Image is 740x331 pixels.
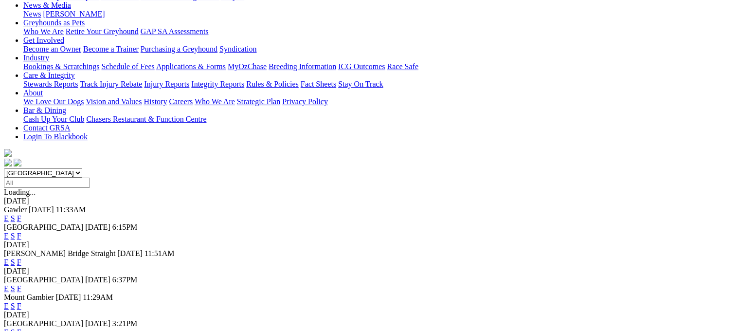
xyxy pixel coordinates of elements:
[23,45,736,54] div: Get Involved
[23,80,78,88] a: Stewards Reports
[11,232,15,240] a: S
[85,223,110,231] span: [DATE]
[86,115,206,123] a: Chasers Restaurant & Function Centre
[80,80,142,88] a: Track Injury Rebate
[11,214,15,222] a: S
[23,97,736,106] div: About
[11,284,15,293] a: S
[387,62,418,71] a: Race Safe
[23,10,41,18] a: News
[23,18,85,27] a: Greyhounds as Pets
[23,132,88,141] a: Login To Blackbook
[4,267,736,276] div: [DATE]
[23,10,736,18] div: News & Media
[4,159,12,166] img: facebook.svg
[23,62,736,71] div: Industry
[85,276,110,284] span: [DATE]
[85,319,110,328] span: [DATE]
[23,80,736,89] div: Care & Integrity
[11,258,15,266] a: S
[4,311,736,319] div: [DATE]
[156,62,226,71] a: Applications & Forms
[112,223,138,231] span: 6:15PM
[23,27,64,36] a: Who We Are
[101,62,154,71] a: Schedule of Fees
[195,97,235,106] a: Who We Are
[23,1,71,9] a: News & Media
[17,284,21,293] a: F
[4,293,54,301] span: Mount Gambier
[144,97,167,106] a: History
[228,62,267,71] a: MyOzChase
[338,80,383,88] a: Stay On Track
[112,276,138,284] span: 6:37PM
[17,302,21,310] a: F
[269,62,336,71] a: Breeding Information
[4,223,83,231] span: [GEOGRAPHIC_DATA]
[23,115,736,124] div: Bar & Dining
[144,249,175,257] span: 11:51AM
[4,319,83,328] span: [GEOGRAPHIC_DATA]
[43,10,105,18] a: [PERSON_NAME]
[301,80,336,88] a: Fact Sheets
[23,115,84,123] a: Cash Up Your Club
[23,62,99,71] a: Bookings & Scratchings
[83,45,139,53] a: Become a Trainer
[4,240,736,249] div: [DATE]
[23,36,64,44] a: Get Involved
[4,205,27,214] span: Gawler
[141,45,217,53] a: Purchasing a Greyhound
[282,97,328,106] a: Privacy Policy
[23,124,70,132] a: Contact GRSA
[17,232,21,240] a: F
[56,205,86,214] span: 11:33AM
[29,205,54,214] span: [DATE]
[11,302,15,310] a: S
[169,97,193,106] a: Careers
[4,188,36,196] span: Loading...
[219,45,256,53] a: Syndication
[4,276,83,284] span: [GEOGRAPHIC_DATA]
[4,302,9,310] a: E
[23,45,81,53] a: Become an Owner
[17,214,21,222] a: F
[23,97,84,106] a: We Love Our Dogs
[112,319,138,328] span: 3:21PM
[66,27,139,36] a: Retire Your Greyhound
[4,249,115,257] span: [PERSON_NAME] Bridge Straight
[4,232,9,240] a: E
[23,27,736,36] div: Greyhounds as Pets
[246,80,299,88] a: Rules & Policies
[23,89,43,97] a: About
[144,80,189,88] a: Injury Reports
[117,249,143,257] span: [DATE]
[4,214,9,222] a: E
[4,284,9,293] a: E
[4,197,736,205] div: [DATE]
[191,80,244,88] a: Integrity Reports
[14,159,21,166] img: twitter.svg
[141,27,209,36] a: GAP SA Assessments
[23,54,49,62] a: Industry
[17,258,21,266] a: F
[4,149,12,157] img: logo-grsa-white.png
[83,293,113,301] span: 11:29AM
[23,106,66,114] a: Bar & Dining
[56,293,81,301] span: [DATE]
[86,97,142,106] a: Vision and Values
[4,178,90,188] input: Select date
[338,62,385,71] a: ICG Outcomes
[237,97,280,106] a: Strategic Plan
[4,258,9,266] a: E
[23,71,75,79] a: Care & Integrity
